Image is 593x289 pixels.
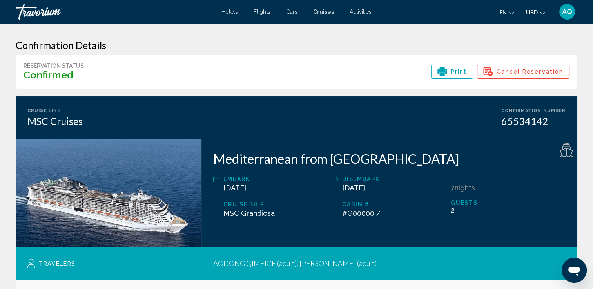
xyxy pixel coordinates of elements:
[286,9,297,15] a: Cars
[16,4,214,20] a: Travorium
[501,108,566,113] div: Confirmation Number
[562,258,587,283] iframe: Button to launch messaging window
[499,9,507,16] span: en
[223,184,246,192] span: [DATE]
[209,259,566,267] div: AODONG QIMEIGE (adult), [PERSON_NAME] (adult)
[342,209,381,217] span: #G00000 /
[526,9,538,16] span: USD
[24,63,84,69] div: Reservation Status
[451,200,566,206] div: Guests
[526,7,545,18] button: Change currency
[451,206,455,214] span: 2
[342,174,447,184] div: Disembark
[451,184,455,192] span: 7
[16,39,577,51] h3: Confirmation Details
[497,65,563,78] span: Cancel Reservation
[223,200,328,209] div: Cruise Ship
[27,115,83,127] div: MSC Cruises
[223,209,275,217] span: MSC Grandiosa
[313,9,334,15] a: Cruises
[557,4,577,20] button: User Menu
[27,108,83,113] div: Cruise Line
[350,9,372,15] a: Activities
[24,69,84,81] h3: Confirmed
[562,8,572,16] span: AQ
[501,115,566,127] div: 65534142
[477,65,569,79] button: Cancel Reservation
[499,7,514,18] button: Change language
[431,65,473,79] button: Print
[221,9,238,15] a: Hotels
[223,174,328,184] div: Embark
[213,151,566,166] h2: Mediterranean from [GEOGRAPHIC_DATA]
[477,69,569,78] a: Cancel Reservation
[342,184,365,192] span: [DATE]
[451,65,467,78] span: Print
[342,200,447,209] div: Cabin #
[455,184,475,192] span: Nights
[254,9,270,15] a: Flights
[39,260,76,267] span: Travelers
